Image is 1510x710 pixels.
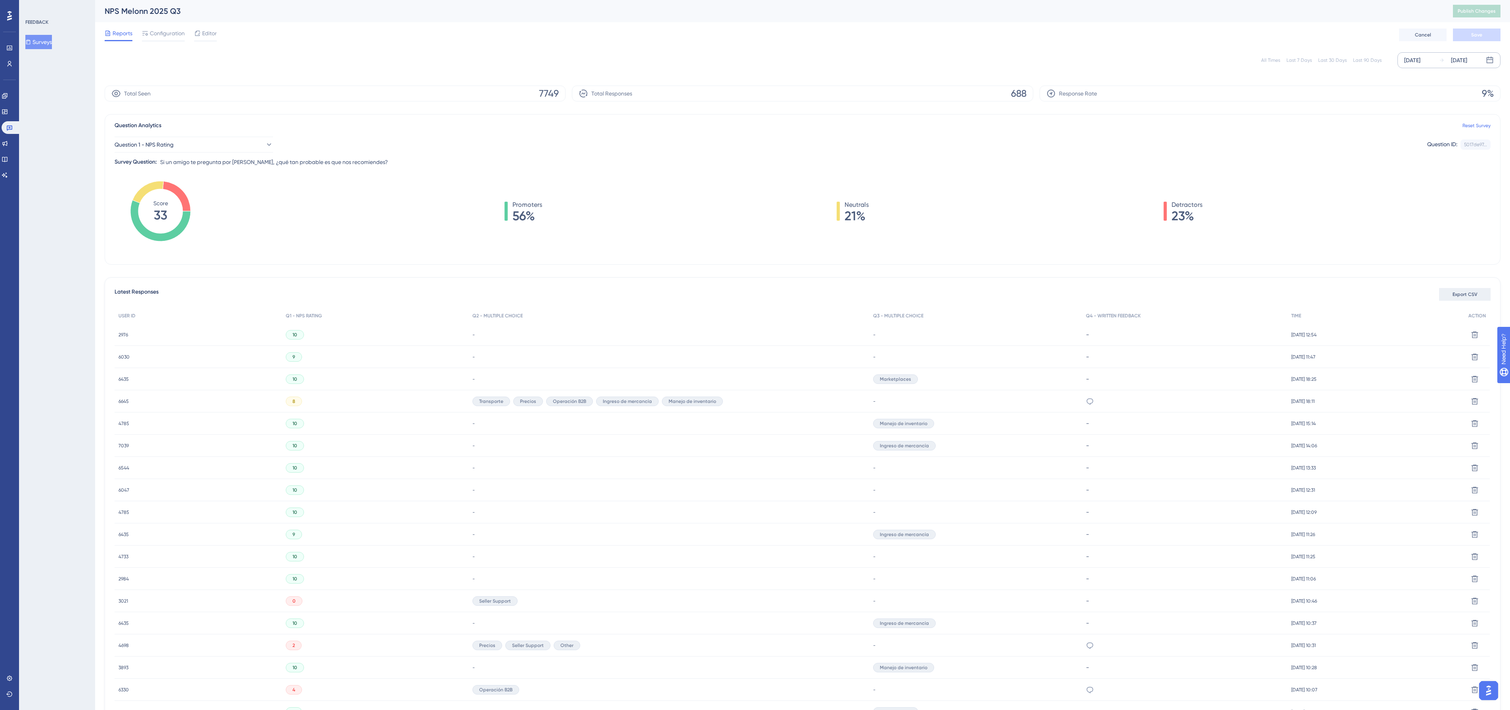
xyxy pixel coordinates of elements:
span: [DATE] 10:46 [1291,598,1317,604]
span: 10 [292,553,297,560]
span: Total Responses [591,89,632,98]
span: Question Analytics [115,121,161,130]
div: - [1086,331,1283,338]
span: Configuration [150,29,185,38]
span: 9 [292,354,295,360]
div: NPS Melonn 2025 Q3 [105,6,1433,17]
span: - [873,642,875,649]
span: [DATE] 12:54 [1291,332,1317,338]
div: Question ID: [1427,139,1457,150]
span: Manejo de inventario [669,398,716,405]
span: 7749 [539,87,559,100]
span: - [472,576,475,582]
span: Save [1471,32,1482,38]
div: - [1086,575,1283,582]
span: 6435 [119,376,129,382]
span: Manejo de inventario [880,664,927,671]
div: FEEDBACK [25,19,48,25]
span: - [472,664,475,671]
span: 2976 [119,332,128,338]
span: - [472,531,475,538]
span: Reports [113,29,132,38]
span: - [873,509,875,515]
span: - [472,376,475,382]
span: - [472,465,475,471]
span: - [873,332,875,338]
span: 6435 [119,620,129,626]
span: Ingreso de mercancía [880,531,929,538]
tspan: 33 [154,208,167,223]
span: - [472,332,475,338]
span: 10 [292,332,297,338]
span: Neutrals [845,200,869,210]
div: - [1086,420,1283,427]
div: - [1086,353,1283,361]
span: - [472,509,475,515]
span: Ingreso de mercancía [880,443,929,449]
span: 0 [292,598,296,604]
span: TIME [1291,313,1301,319]
span: 6047 [119,487,129,493]
span: Transporte [479,398,503,405]
span: Ingreso de mercancía [880,620,929,626]
span: 7039 [119,443,129,449]
span: 3021 [119,598,128,604]
span: 23% [1172,210,1202,222]
span: - [472,553,475,560]
span: Seller Support [512,642,544,649]
span: [DATE] 18:25 [1291,376,1317,382]
span: Export CSV [1453,291,1478,298]
span: - [873,354,875,360]
span: 2 [292,642,295,649]
span: 10 [292,443,297,449]
span: Other [560,642,573,649]
a: Reset Survey [1462,122,1491,129]
span: - [873,465,875,471]
span: 688 [1011,87,1026,100]
span: 4 [292,687,295,693]
div: - [1086,597,1283,605]
span: Operación B2B [553,398,586,405]
span: - [873,687,875,693]
span: - [873,398,875,405]
span: - [873,553,875,560]
span: 4785 [119,509,129,515]
span: Total Seen [124,89,151,98]
span: 4698 [119,642,129,649]
button: Surveys [25,35,52,49]
iframe: UserGuiding AI Assistant Launcher [1477,679,1500,702]
span: 3893 [119,664,128,671]
span: Promoters [512,200,542,210]
div: - [1086,486,1283,494]
button: Question 1 - NPS Rating [115,137,273,153]
button: Export CSV [1439,288,1491,301]
div: Survey Question: [115,157,157,167]
span: 10 [292,420,297,427]
span: Question 1 - NPS Rating [115,140,174,149]
span: Detractors [1172,200,1202,210]
span: 10 [292,465,297,471]
div: 5017de97... [1464,141,1487,148]
span: 9% [1482,87,1494,100]
tspan: Score [153,200,168,206]
span: Response Rate [1059,89,1097,98]
div: - [1086,531,1283,538]
div: Last 7 Days [1286,57,1312,63]
span: USER ID [119,313,136,319]
span: 9 [292,531,295,538]
span: 10 [292,509,297,515]
span: - [472,420,475,427]
span: [DATE] 11:06 [1291,576,1316,582]
span: 2984 [119,576,129,582]
span: [DATE] 12:09 [1291,509,1317,515]
span: Latest Responses [115,287,159,302]
button: Cancel [1399,29,1447,41]
div: - [1086,508,1283,516]
span: 4733 [119,553,128,560]
span: - [472,443,475,449]
div: - [1086,375,1283,383]
span: Q3 - MULTIPLE CHOICE [873,313,923,319]
span: 4785 [119,420,129,427]
div: - [1086,464,1283,471]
